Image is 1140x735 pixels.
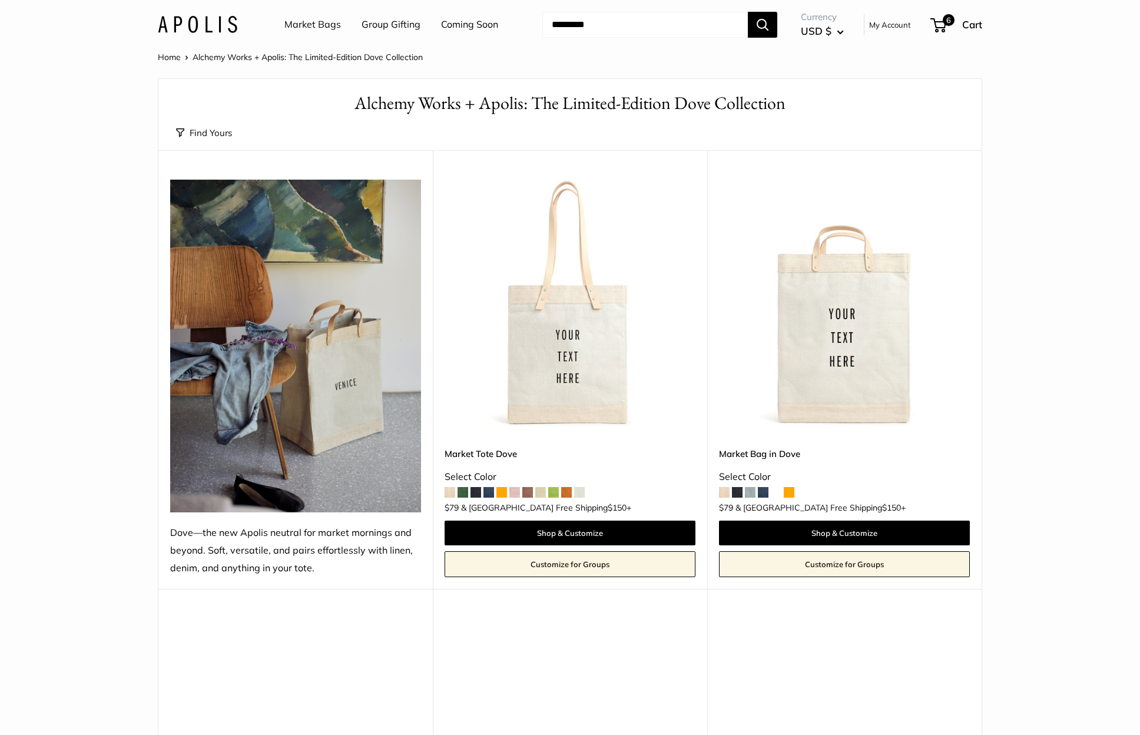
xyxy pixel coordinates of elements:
button: USD $ [801,22,844,41]
a: Market Bag in Dove [719,447,970,461]
span: $150 [608,502,627,513]
span: Currency [801,9,844,25]
h1: Alchemy Works + Apolis: The Limited-Edition Dove Collection [176,91,964,116]
img: Market Tote Dove [445,180,695,431]
div: Select Color [719,468,970,486]
a: Customize for Groups [445,551,695,577]
a: My Account [869,18,911,32]
img: Apolis [158,16,237,33]
img: Dove—the new Apolis neutral for market mornings and beyond. Soft, versatile, and pairs effortless... [170,180,421,512]
img: Market Bag in Dove [719,180,970,431]
div: Dove—the new Apolis neutral for market mornings and beyond. Soft, versatile, and pairs effortless... [170,524,421,577]
input: Search... [542,12,748,38]
button: Find Yours [176,125,232,141]
span: & [GEOGRAPHIC_DATA] Free Shipping + [735,504,906,512]
a: Shop & Customize [445,521,695,545]
a: Market Tote Dove [445,447,695,461]
a: 6 Cart [932,15,982,34]
div: Select Color [445,468,695,486]
a: Customize for Groups [719,551,970,577]
span: Alchemy Works + Apolis: The Limited-Edition Dove Collection [193,52,423,62]
span: & [GEOGRAPHIC_DATA] Free Shipping + [461,504,631,512]
span: USD $ [801,25,831,37]
a: Home [158,52,181,62]
nav: Breadcrumb [158,49,423,65]
span: $79 [445,502,459,513]
button: Search [748,12,777,38]
a: Coming Soon [441,16,498,34]
a: Market Bag in DoveMarket Bag in Dove [719,180,970,431]
span: 6 [943,14,955,26]
span: $79 [719,502,733,513]
a: Market Bags [284,16,341,34]
a: Group Gifting [362,16,420,34]
span: Cart [962,18,982,31]
a: Market Tote DoveMarket Tote Dove [445,180,695,431]
span: $150 [882,502,901,513]
a: Shop & Customize [719,521,970,545]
